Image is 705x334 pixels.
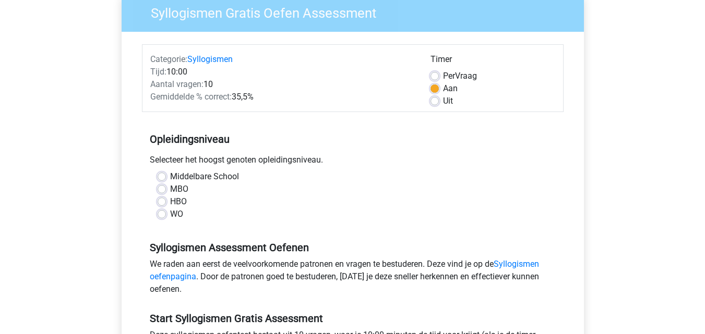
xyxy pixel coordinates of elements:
div: We raden aan eerst de veelvoorkomende patronen en vragen te bestuderen. Deze vind je op de . Door... [142,258,564,300]
span: Categorie: [150,54,187,64]
label: Uit [443,95,453,107]
label: Vraag [443,70,477,82]
h3: Syllogismen Gratis Oefen Assessment [138,1,576,21]
span: Gemiddelde % correct: [150,92,232,102]
div: 10:00 [142,66,423,78]
h5: Start Syllogismen Gratis Assessment [150,312,556,325]
label: Aan [443,82,458,95]
label: Middelbare School [170,170,239,183]
div: Timer [431,53,555,70]
div: 10 [142,78,423,91]
label: MBO [170,183,188,195]
span: Aantal vragen: [150,79,204,89]
div: 35,5% [142,91,423,103]
span: Tijd: [150,67,166,77]
div: Selecteer het hoogst genoten opleidingsniveau. [142,154,564,170]
label: WO [170,208,183,220]
span: Per [443,71,455,81]
label: HBO [170,195,187,208]
a: Syllogismen [187,54,233,64]
h5: Opleidingsniveau [150,129,556,150]
h5: Syllogismen Assessment Oefenen [150,241,556,254]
